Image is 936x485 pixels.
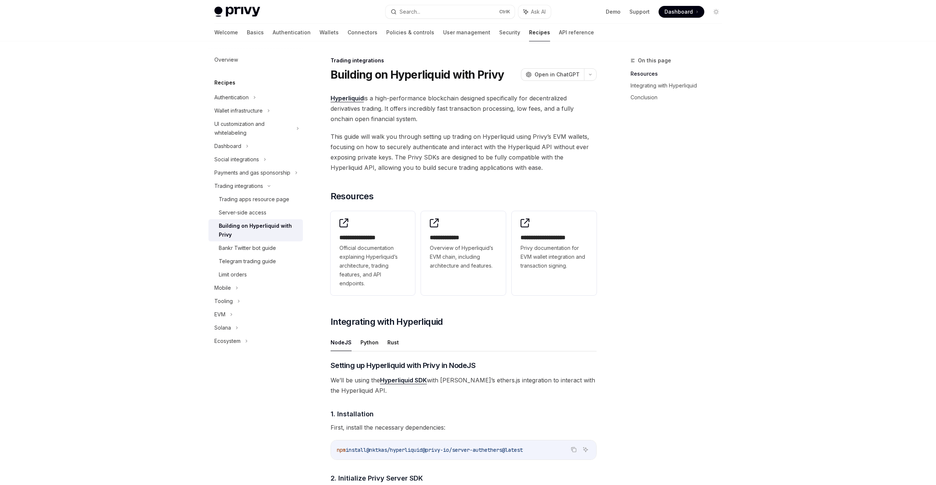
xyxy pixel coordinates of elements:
button: Ask AI [581,445,590,454]
div: Overview [214,55,238,64]
h5: Recipes [214,78,235,87]
span: Dashboard [664,8,693,16]
div: Trading integrations [214,182,263,190]
div: Trading apps resource page [219,195,289,204]
div: Limit orders [219,270,247,279]
div: Wallet infrastructure [214,106,263,115]
div: Trading integrations [331,57,597,64]
a: Demo [606,8,621,16]
span: 2. Initialize Privy Server SDK [331,473,423,483]
div: EVM [214,310,225,319]
a: **** **** **** *Official documentation explaining Hyperliquid’s architecture, trading features, a... [331,211,415,295]
span: Official documentation explaining Hyperliquid’s architecture, trading features, and API endpoints. [339,244,407,288]
a: Policies & controls [386,24,434,41]
div: Payments and gas sponsorship [214,168,290,177]
div: UI customization and whitelabeling [214,120,292,137]
div: Social integrations [214,155,259,164]
a: Basics [247,24,264,41]
button: Toggle dark mode [710,6,722,18]
span: @privy-io/server-auth [422,447,484,453]
span: This guide will walk you through setting up trading on Hyperliquid using Privy’s EVM wallets, foc... [331,131,597,173]
span: Ctrl K [499,9,510,15]
div: Building on Hyperliquid with Privy [219,221,298,239]
a: Hyperliquid SDK [380,376,427,384]
div: Server-side access [219,208,266,217]
a: Recipes [529,24,550,41]
span: npm [337,447,346,453]
span: Setting up Hyperliquid with Privy in NodeJS [331,360,476,371]
span: Open in ChatGPT [535,71,580,78]
span: We’ll be using the with [PERSON_NAME]’s ethers.js integration to interact with the Hyperliquid API. [331,375,597,396]
a: Support [629,8,650,16]
a: **** **** ***Overview of Hyperliquid’s EVM chain, including architecture and features. [421,211,506,295]
a: Connectors [348,24,377,41]
button: NodeJS [331,334,352,351]
a: Conclusion [631,92,728,103]
span: On this page [638,56,671,65]
a: Wallets [320,24,339,41]
a: Trading apps resource page [208,193,303,206]
a: Security [499,24,520,41]
a: Authentication [273,24,311,41]
div: Authentication [214,93,249,102]
span: install [346,447,366,453]
a: Dashboard [659,6,704,18]
div: Dashboard [214,142,241,151]
button: Rust [387,334,399,351]
a: User management [443,24,490,41]
a: **** **** **** *****Privy documentation for EVM wallet integration and transaction signing. [512,211,597,295]
a: Resources [631,68,728,80]
a: Bankr Twitter bot guide [208,241,303,255]
button: Ask AI [518,5,551,18]
span: Ask AI [531,8,546,16]
button: Python [360,334,379,351]
img: light logo [214,7,260,17]
div: Search... [400,7,420,16]
span: 1. Installation [331,409,374,419]
div: Bankr Twitter bot guide [219,244,276,252]
div: Solana [214,323,231,332]
h1: Building on Hyperliquid with Privy [331,68,504,81]
span: @nktkas/hyperliquid [366,447,422,453]
a: Overview [208,53,303,66]
span: First, install the necessary dependencies: [331,422,597,433]
button: Copy the contents from the code block [569,445,578,454]
div: Mobile [214,283,231,292]
span: Privy documentation for EVM wallet integration and transaction signing. [521,244,588,270]
span: Overview of Hyperliquid’s EVM chain, including architecture and features. [430,244,497,270]
span: is a high-performance blockchain designed specifically for decentralized derivatives trading. It ... [331,93,597,124]
a: Welcome [214,24,238,41]
span: ethers@latest [484,447,523,453]
span: Resources [331,190,374,202]
a: Limit orders [208,268,303,281]
a: Hyperliquid [331,94,364,102]
button: Search...CtrlK [386,5,515,18]
div: Tooling [214,297,233,306]
a: Telegram trading guide [208,255,303,268]
a: Server-side access [208,206,303,219]
span: Integrating with Hyperliquid [331,316,443,328]
a: API reference [559,24,594,41]
div: Telegram trading guide [219,257,276,266]
a: Integrating with Hyperliquid [631,80,728,92]
button: Open in ChatGPT [521,68,584,81]
a: Building on Hyperliquid with Privy [208,219,303,241]
div: Ecosystem [214,337,241,345]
